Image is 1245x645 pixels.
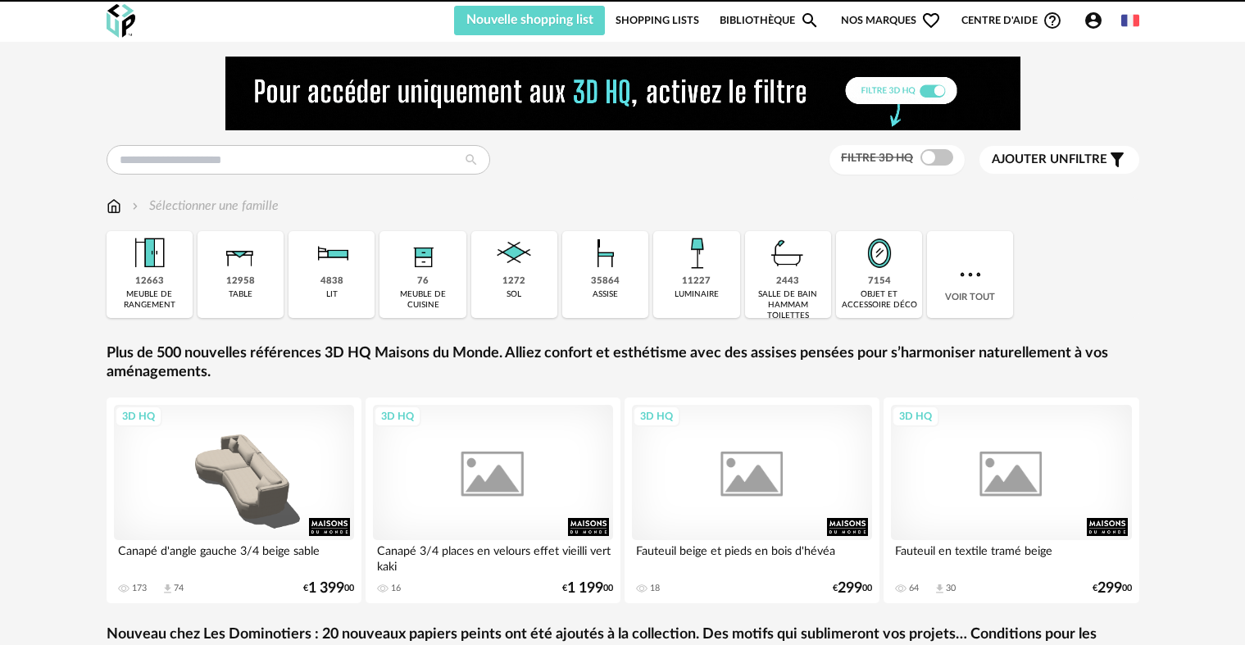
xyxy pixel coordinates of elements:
a: 3D HQ Canapé d'angle gauche 3/4 beige sable 173 Download icon 74 €1 39900 [107,397,362,603]
span: Centre d'aideHelp Circle Outline icon [961,11,1062,30]
div: salle de bain hammam toilettes [750,289,826,321]
img: Rangement.png [401,231,445,275]
div: meuble de rangement [111,289,188,311]
div: 1272 [502,275,525,288]
div: 11227 [682,275,711,288]
span: Nouvelle shopping list [466,13,593,26]
span: Download icon [934,583,946,595]
a: 3D HQ Fauteuil en textile tramé beige 64 Download icon 30 €29900 [884,397,1139,603]
span: Help Circle Outline icon [1043,11,1062,30]
button: Nouvelle shopping list [454,6,606,35]
span: Ajouter un [992,153,1069,166]
span: 299 [1097,583,1122,594]
div: 76 [417,275,429,288]
div: lit [326,289,338,300]
div: 2443 [776,275,799,288]
span: Magnify icon [800,11,820,30]
span: Account Circle icon [1084,11,1103,30]
div: 35864 [591,275,620,288]
div: 3D HQ [892,406,939,427]
div: 7154 [868,275,891,288]
div: Fauteuil beige et pieds en bois d'hévéa [632,540,873,573]
img: fr [1121,11,1139,30]
span: Heart Outline icon [921,11,941,30]
img: svg+xml;base64,PHN2ZyB3aWR0aD0iMTYiIGhlaWdodD0iMTYiIHZpZXdCb3g9IjAgMCAxNiAxNiIgZmlsbD0ibm9uZSIgeG... [129,197,142,216]
div: Sélectionner une famille [129,197,279,216]
div: objet et accessoire déco [841,289,917,311]
img: more.7b13dc1.svg [956,260,985,289]
div: 4838 [320,275,343,288]
div: 3D HQ [115,406,162,427]
div: assise [593,289,618,300]
div: € 00 [303,583,354,594]
img: Sol.png [492,231,536,275]
img: Meuble%20de%20rangement.png [127,231,171,275]
div: table [229,289,252,300]
span: Filter icon [1107,150,1127,170]
img: Luminaire.png [675,231,719,275]
span: Account Circle icon [1084,11,1111,30]
button: Ajouter unfiltre Filter icon [979,146,1139,174]
div: Canapé 3/4 places en velours effet vieilli vert kaki [373,540,614,573]
span: Download icon [161,583,174,595]
img: Assise.png [584,231,628,275]
div: € 00 [833,583,872,594]
div: 3D HQ [374,406,421,427]
div: 64 [909,583,919,594]
div: 74 [174,583,184,594]
div: 18 [650,583,660,594]
img: OXP [107,4,135,38]
div: luminaire [675,289,719,300]
div: 173 [132,583,147,594]
div: 16 [391,583,401,594]
div: 30 [946,583,956,594]
span: filtre [992,152,1107,168]
a: Shopping Lists [616,6,699,35]
div: meuble de cuisine [384,289,461,311]
img: Miroir.png [857,231,902,275]
span: Filtre 3D HQ [841,152,913,164]
img: NEW%20NEW%20HQ%20NEW_V1.gif [225,57,1020,130]
div: € 00 [1093,583,1132,594]
div: Voir tout [927,231,1013,318]
span: 1 399 [308,583,344,594]
div: 12663 [135,275,164,288]
div: 12958 [226,275,255,288]
span: Nos marques [841,6,941,35]
div: 3D HQ [633,406,680,427]
a: 3D HQ Canapé 3/4 places en velours effet vieilli vert kaki 16 €1 19900 [366,397,621,603]
div: sol [507,289,521,300]
div: € 00 [562,583,613,594]
img: Literie.png [310,231,354,275]
div: Fauteuil en textile tramé beige [891,540,1132,573]
span: 1 199 [567,583,603,594]
img: Salle%20de%20bain.png [766,231,810,275]
span: 299 [838,583,862,594]
img: Table.png [218,231,262,275]
a: BibliothèqueMagnify icon [720,6,820,35]
img: svg+xml;base64,PHN2ZyB3aWR0aD0iMTYiIGhlaWdodD0iMTciIHZpZXdCb3g9IjAgMCAxNiAxNyIgZmlsbD0ibm9uZSIgeG... [107,197,121,216]
a: 3D HQ Fauteuil beige et pieds en bois d'hévéa 18 €29900 [625,397,880,603]
a: Plus de 500 nouvelles références 3D HQ Maisons du Monde. Alliez confort et esthétisme avec des as... [107,344,1139,383]
div: Canapé d'angle gauche 3/4 beige sable [114,540,355,573]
